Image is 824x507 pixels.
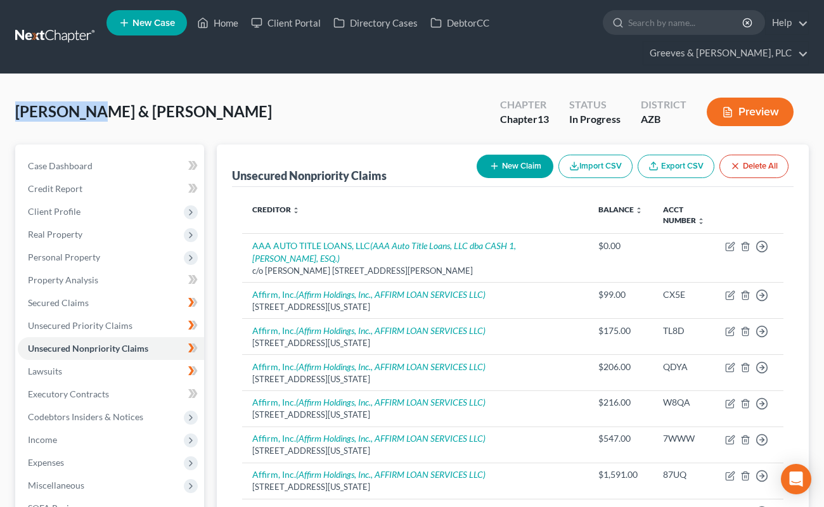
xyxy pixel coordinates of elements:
[28,183,82,194] span: Credit Report
[663,468,705,481] div: 87UQ
[28,480,84,491] span: Miscellaneous
[18,269,204,292] a: Property Analysis
[252,265,578,277] div: c/o [PERSON_NAME] [STREET_ADDRESS][PERSON_NAME]
[296,397,486,408] i: (Affirm Holdings, Inc., AFFIRM LOAN SERVICES LLC)
[252,337,578,349] div: [STREET_ADDRESS][US_STATE]
[15,102,272,120] span: [PERSON_NAME] & [PERSON_NAME]
[558,155,633,178] button: Import CSV
[663,205,705,225] a: Acct Number unfold_more
[28,343,148,354] span: Unsecured Nonpriority Claims
[18,292,204,314] a: Secured Claims
[252,481,578,493] div: [STREET_ADDRESS][US_STATE]
[663,396,705,409] div: W8QA
[628,11,744,34] input: Search by name...
[252,433,486,444] a: Affirm, Inc.(Affirm Holdings, Inc., AFFIRM LOAN SERVICES LLC)
[28,229,82,240] span: Real Property
[296,325,486,336] i: (Affirm Holdings, Inc., AFFIRM LOAN SERVICES LLC)
[252,373,578,385] div: [STREET_ADDRESS][US_STATE]
[477,155,553,178] button: New Claim
[569,98,621,112] div: Status
[500,112,549,127] div: Chapter
[766,11,808,34] a: Help
[598,288,643,301] div: $99.00
[28,434,57,445] span: Income
[641,112,686,127] div: AZB
[697,217,705,225] i: unfold_more
[643,42,808,65] a: Greeves & [PERSON_NAME], PLC
[28,297,89,308] span: Secured Claims
[781,464,811,494] div: Open Intercom Messenger
[252,409,578,421] div: [STREET_ADDRESS][US_STATE]
[132,18,175,28] span: New Case
[28,320,132,331] span: Unsecured Priority Claims
[635,207,643,214] i: unfold_more
[252,445,578,457] div: [STREET_ADDRESS][US_STATE]
[707,98,794,126] button: Preview
[252,361,486,372] a: Affirm, Inc.(Affirm Holdings, Inc., AFFIRM LOAN SERVICES LLC)
[719,155,789,178] button: Delete All
[18,155,204,177] a: Case Dashboard
[28,252,100,262] span: Personal Property
[327,11,424,34] a: Directory Cases
[663,288,705,301] div: CX5E
[232,168,387,183] div: Unsecured Nonpriority Claims
[252,289,486,300] a: Affirm, Inc.(Affirm Holdings, Inc., AFFIRM LOAN SERVICES LLC)
[18,383,204,406] a: Executory Contracts
[252,469,486,480] a: Affirm, Inc.(Affirm Holdings, Inc., AFFIRM LOAN SERVICES LLC)
[598,468,643,481] div: $1,591.00
[663,324,705,337] div: TL8D
[191,11,245,34] a: Home
[28,160,93,171] span: Case Dashboard
[424,11,496,34] a: DebtorCC
[18,314,204,337] a: Unsecured Priority Claims
[598,240,643,252] div: $0.00
[28,274,98,285] span: Property Analysis
[292,207,300,214] i: unfold_more
[296,469,486,480] i: (Affirm Holdings, Inc., AFFIRM LOAN SERVICES LLC)
[663,361,705,373] div: QDYA
[28,388,109,399] span: Executory Contracts
[638,155,714,178] a: Export CSV
[538,113,549,125] span: 13
[598,396,643,409] div: $216.00
[296,433,486,444] i: (Affirm Holdings, Inc., AFFIRM LOAN SERVICES LLC)
[252,325,486,336] a: Affirm, Inc.(Affirm Holdings, Inc., AFFIRM LOAN SERVICES LLC)
[598,361,643,373] div: $206.00
[598,205,643,214] a: Balance unfold_more
[28,206,80,217] span: Client Profile
[296,361,486,372] i: (Affirm Holdings, Inc., AFFIRM LOAN SERVICES LLC)
[500,98,549,112] div: Chapter
[252,397,486,408] a: Affirm, Inc.(Affirm Holdings, Inc., AFFIRM LOAN SERVICES LLC)
[252,301,578,313] div: [STREET_ADDRESS][US_STATE]
[28,457,64,468] span: Expenses
[18,337,204,360] a: Unsecured Nonpriority Claims
[252,240,516,264] i: (AAA Auto Title Loans, LLC dba CASH 1, [PERSON_NAME], ESQ.)
[641,98,686,112] div: District
[252,240,516,264] a: AAA AUTO TITLE LOANS, LLC(AAA Auto Title Loans, LLC dba CASH 1, [PERSON_NAME], ESQ.)
[569,112,621,127] div: In Progress
[245,11,327,34] a: Client Portal
[18,360,204,383] a: Lawsuits
[598,432,643,445] div: $547.00
[598,324,643,337] div: $175.00
[296,289,486,300] i: (Affirm Holdings, Inc., AFFIRM LOAN SERVICES LLC)
[28,366,62,376] span: Lawsuits
[252,205,300,214] a: Creditor unfold_more
[18,177,204,200] a: Credit Report
[663,432,705,445] div: 7WWW
[28,411,143,422] span: Codebtors Insiders & Notices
